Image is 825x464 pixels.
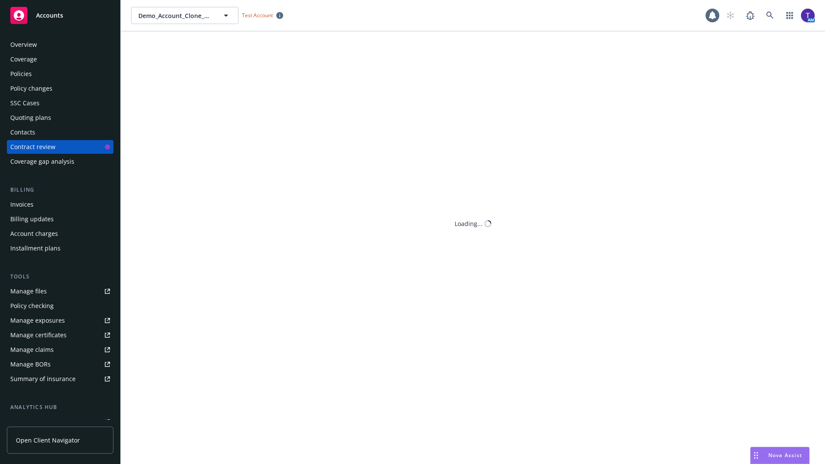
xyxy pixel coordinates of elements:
div: Drag to move [751,447,761,464]
div: SSC Cases [10,96,40,110]
a: Quoting plans [7,111,113,125]
span: Open Client Navigator [16,436,80,445]
div: Loading... [455,219,483,228]
div: Coverage gap analysis [10,155,74,168]
div: Quoting plans [10,111,51,125]
div: Coverage [10,52,37,66]
a: Overview [7,38,113,52]
div: Installment plans [10,241,61,255]
div: Policy checking [10,299,54,313]
a: Start snowing [722,7,739,24]
a: Account charges [7,227,113,241]
a: Contacts [7,125,113,139]
div: Contract review [10,140,55,154]
span: Test Account [238,11,287,20]
a: Manage exposures [7,314,113,327]
div: Policy changes [10,82,52,95]
a: Manage claims [7,343,113,357]
span: Nova Assist [768,452,802,459]
div: Summary of insurance [10,372,76,386]
div: Manage files [10,284,47,298]
span: Demo_Account_Clone_QA_CR_Tests_Demo [138,11,213,20]
div: Manage BORs [10,357,51,371]
div: Analytics hub [7,403,113,412]
a: Manage BORs [7,357,113,371]
a: Loss summary generator [7,415,113,429]
a: Billing updates [7,212,113,226]
span: Test Account [242,12,273,19]
a: Invoices [7,198,113,211]
img: photo [801,9,815,22]
div: Billing updates [10,212,54,226]
a: Policy checking [7,299,113,313]
a: Policies [7,67,113,81]
a: Report a Bug [742,7,759,24]
a: Search [761,7,779,24]
a: Contract review [7,140,113,154]
span: Accounts [36,12,63,19]
a: Accounts [7,3,113,27]
a: Manage certificates [7,328,113,342]
div: Tools [7,272,113,281]
a: Manage files [7,284,113,298]
div: Manage exposures [10,314,65,327]
a: Coverage [7,52,113,66]
div: Billing [7,186,113,194]
div: Account charges [10,227,58,241]
div: Loss summary generator [10,415,82,429]
button: Nova Assist [750,447,810,464]
a: Switch app [781,7,798,24]
a: Installment plans [7,241,113,255]
a: Coverage gap analysis [7,155,113,168]
div: Manage claims [10,343,54,357]
a: Summary of insurance [7,372,113,386]
div: Invoices [10,198,34,211]
div: Policies [10,67,32,81]
div: Contacts [10,125,35,139]
div: Manage certificates [10,328,67,342]
div: Overview [10,38,37,52]
a: SSC Cases [7,96,113,110]
button: Demo_Account_Clone_QA_CR_Tests_Demo [131,7,238,24]
a: Policy changes [7,82,113,95]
